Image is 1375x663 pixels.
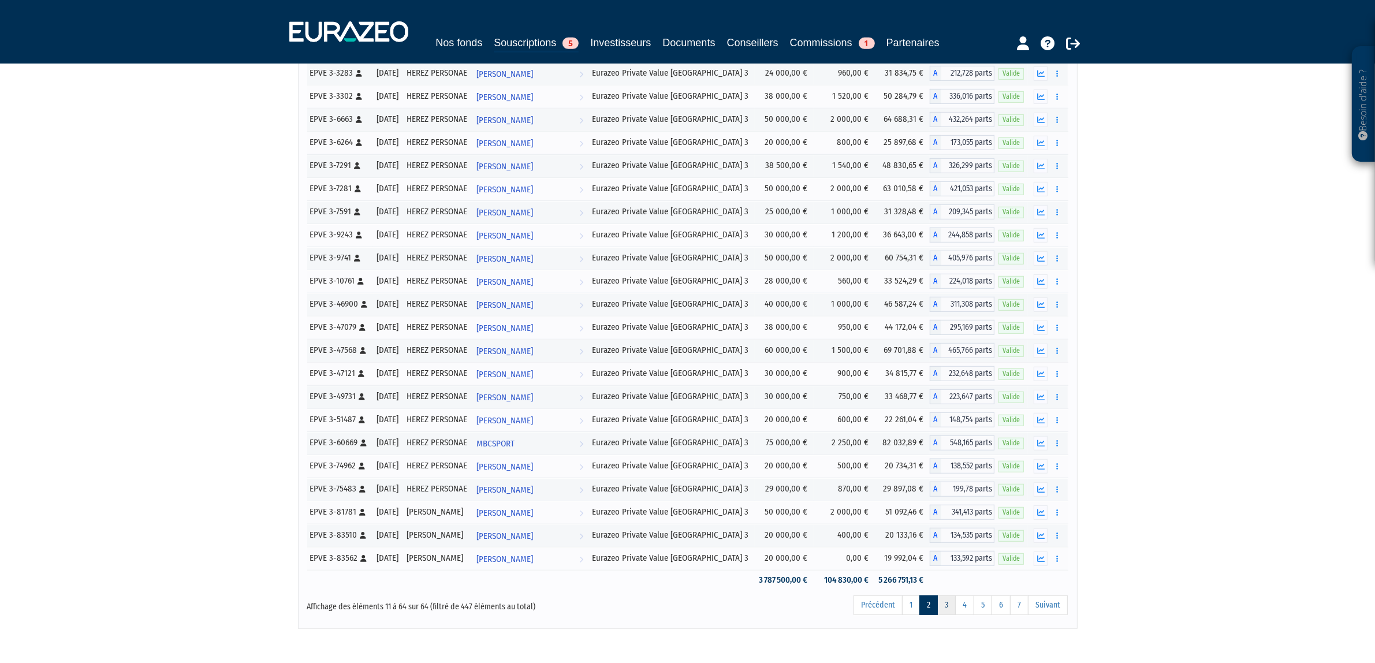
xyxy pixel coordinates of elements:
[998,345,1024,356] span: Valide
[814,408,874,431] td: 600,00 €
[930,343,994,358] div: A - Eurazeo Private Value Europe 3
[476,410,533,431] span: [PERSON_NAME]
[998,184,1024,195] span: Valide
[930,389,994,404] div: A - Eurazeo Private Value Europe 3
[930,158,994,173] div: A - Eurazeo Private Value Europe 3
[590,35,651,51] a: Investisseurs
[377,67,399,79] div: [DATE]
[403,247,472,270] td: HEREZ PERSONAE
[403,385,472,408] td: HEREZ PERSONAE
[360,347,367,354] i: [Français] Personne physique
[377,390,399,403] div: [DATE]
[310,252,368,264] div: EPVE 3-9741
[472,154,588,177] a: [PERSON_NAME]
[941,89,994,104] span: 336,016 parts
[310,414,368,426] div: EPVE 3-51487
[472,478,588,501] a: [PERSON_NAME]
[377,113,399,125] div: [DATE]
[874,339,930,362] td: 69 701,88 €
[476,318,533,339] span: [PERSON_NAME]
[472,85,588,108] a: [PERSON_NAME]
[874,431,930,455] td: 82 032,89 €
[998,299,1024,310] span: Valide
[941,343,994,358] span: 465,766 parts
[941,435,994,450] span: 548,165 parts
[593,298,751,310] div: Eurazeo Private Value [GEOGRAPHIC_DATA] 3
[356,232,363,239] i: [Français] Personne physique
[377,206,399,218] div: [DATE]
[814,316,874,339] td: 950,00 €
[755,431,814,455] td: 75 000,00 €
[310,229,368,241] div: EPVE 3-9243
[930,112,941,127] span: A
[472,293,588,316] a: [PERSON_NAME]
[930,274,994,289] div: A - Eurazeo Private Value Europe 3
[472,62,588,85] a: [PERSON_NAME]
[593,113,751,125] div: Eurazeo Private Value [GEOGRAPHIC_DATA] 3
[998,230,1024,241] span: Valide
[941,251,994,266] span: 405,976 parts
[755,270,814,293] td: 28 000,00 €
[755,200,814,224] td: 25 000,00 €
[755,62,814,85] td: 24 000,00 €
[941,158,994,173] span: 326,299 parts
[310,67,368,79] div: EPVE 3-3283
[1010,595,1029,615] a: 7
[580,202,584,224] i: Voir l'investisseur
[472,431,588,455] a: MBCSPORT
[360,324,366,331] i: [Français] Personne physique
[755,316,814,339] td: 38 000,00 €
[580,179,584,200] i: Voir l'investisseur
[403,316,472,339] td: HEREZ PERSONAE
[930,389,941,404] span: A
[403,339,472,362] td: HEREZ PERSONAE
[356,70,363,77] i: [Français] Personne physique
[593,229,751,241] div: Eurazeo Private Value [GEOGRAPHIC_DATA] 3
[476,64,533,85] span: [PERSON_NAME]
[358,278,364,285] i: [Français] Personne physique
[476,479,533,501] span: [PERSON_NAME]
[902,595,920,615] a: 1
[403,270,472,293] td: HEREZ PERSONAE
[941,112,994,127] span: 432,264 parts
[941,297,994,312] span: 311,308 parts
[755,339,814,362] td: 60 000,00 €
[998,253,1024,264] span: Valide
[476,110,533,131] span: [PERSON_NAME]
[377,298,399,310] div: [DATE]
[941,459,994,474] span: 138,552 parts
[377,182,399,195] div: [DATE]
[930,320,941,335] span: A
[998,392,1024,403] span: Valide
[814,131,874,154] td: 800,00 €
[814,362,874,385] td: 900,00 €
[930,412,994,427] div: A - Eurazeo Private Value Europe 3
[310,136,368,148] div: EPVE 3-6264
[476,387,533,408] span: [PERSON_NAME]
[814,339,874,362] td: 1 500,00 €
[476,248,533,270] span: [PERSON_NAME]
[310,344,368,356] div: EPVE 3-47568
[814,108,874,131] td: 2 000,00 €
[941,135,994,150] span: 173,055 parts
[593,321,751,333] div: Eurazeo Private Value [GEOGRAPHIC_DATA] 3
[874,154,930,177] td: 48 830,65 €
[310,159,368,172] div: EPVE 3-7291
[359,370,365,377] i: [Français] Personne physique
[1028,595,1068,615] a: Suivant
[593,460,751,472] div: Eurazeo Private Value [GEOGRAPHIC_DATA] 3
[403,177,472,200] td: HEREZ PERSONAE
[941,228,994,243] span: 244,858 parts
[755,362,814,385] td: 30 000,00 €
[580,248,584,270] i: Voir l'investisseur
[930,66,994,81] div: A - Eurazeo Private Value Europe 3
[377,229,399,241] div: [DATE]
[874,108,930,131] td: 64 688,31 €
[814,62,874,85] td: 960,00 €
[355,208,361,215] i: [Français] Personne physique
[403,362,472,385] td: HEREZ PERSONAE
[727,35,778,51] a: Conseillers
[403,431,472,455] td: HEREZ PERSONAE
[859,38,875,49] span: 1
[593,136,751,148] div: Eurazeo Private Value [GEOGRAPHIC_DATA] 3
